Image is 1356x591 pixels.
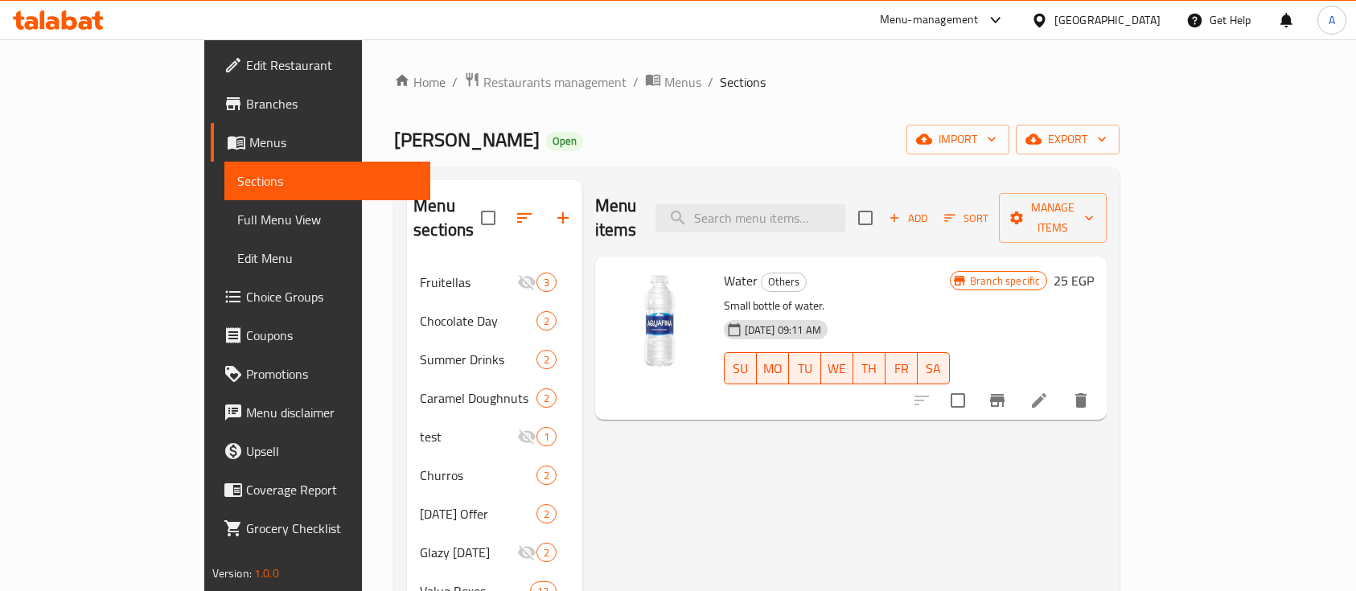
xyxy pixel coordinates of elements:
button: export [1016,125,1120,154]
button: Add [882,206,934,231]
span: test [420,427,516,446]
button: import [906,125,1009,154]
span: Edit Restaurant [246,55,418,75]
span: Sections [720,72,766,92]
div: Menu-management [880,10,979,30]
span: TH [860,357,879,380]
span: MO [763,357,783,380]
span: Fruitellas [420,273,516,292]
span: 1 [537,429,556,445]
span: import [919,129,996,150]
a: Grocery Checklist [211,509,431,548]
button: TU [789,352,821,384]
span: Menus [249,133,418,152]
a: Edit Menu [224,239,431,277]
span: Coupons [246,326,418,345]
button: TH [853,352,886,384]
button: delete [1062,381,1100,420]
span: Sort sections [505,199,544,237]
div: Fruitellas3 [407,263,582,302]
a: Restaurants management [464,72,627,92]
div: items [536,543,557,562]
span: Branch specific [964,273,1046,289]
span: Restaurants management [483,72,627,92]
a: Choice Groups [211,277,431,316]
span: 2 [537,545,556,560]
span: A [1329,11,1335,29]
a: Coupons [211,316,431,355]
div: Churros [420,466,536,485]
span: 3 [537,275,556,290]
div: [GEOGRAPHIC_DATA] [1054,11,1161,29]
span: Select all sections [471,201,505,235]
span: Chocolate Day [420,311,536,330]
svg: Inactive section [517,427,536,446]
span: Summer Drinks [420,350,536,369]
div: Chocolate Day2 [407,302,582,340]
span: 2 [537,314,556,329]
button: SU [724,352,757,384]
span: Choice Groups [246,287,418,306]
p: Small bottle of water. [724,296,950,316]
span: SU [731,357,750,380]
span: Promotions [246,364,418,384]
a: Branches [211,84,431,123]
span: Sort [944,209,988,228]
a: Menus [211,123,431,162]
a: Upsell [211,432,431,470]
li: / [633,72,639,92]
svg: Inactive section [517,273,536,292]
button: Branch-specific-item [978,381,1017,420]
span: Menus [664,72,701,92]
span: Sort items [934,206,999,231]
input: search [655,204,845,232]
button: Manage items [999,193,1107,243]
span: 2 [537,352,556,367]
div: items [536,466,557,485]
div: Glazy [DATE]2 [407,533,582,572]
span: Sections [237,171,418,191]
span: export [1029,129,1107,150]
div: Caramel Doughnuts2 [407,379,582,417]
a: Sections [224,162,431,200]
svg: Inactive section [517,543,536,562]
span: Caramel Doughnuts [420,388,536,408]
span: Water [724,269,758,293]
span: TU [795,357,815,380]
span: WE [828,357,847,380]
img: Water [608,269,711,372]
span: FR [892,357,911,380]
h2: Menu items [595,194,637,242]
li: / [452,72,458,92]
span: Add [886,209,930,228]
span: 1.0.0 [254,563,279,584]
a: Full Menu View [224,200,431,239]
span: SA [924,357,943,380]
span: [DATE] Offer [420,504,536,523]
a: Coverage Report [211,470,431,509]
a: Menus [645,72,701,92]
button: FR [886,352,918,384]
div: [DATE] Offer2 [407,495,582,533]
span: Open [546,134,583,148]
button: SA [918,352,950,384]
span: [DATE] 09:11 AM [738,322,828,338]
h2: Menu sections [413,194,481,242]
span: Full Menu View [237,210,418,229]
span: Manage items [1012,198,1094,238]
a: Edit menu item [1029,391,1049,410]
span: Grocery Checklist [246,519,418,538]
div: test1 [407,417,582,456]
span: 2 [537,391,556,406]
a: Promotions [211,355,431,393]
button: Sort [940,206,992,231]
span: 2 [537,507,556,522]
div: Churros2 [407,456,582,495]
div: Others [761,273,807,292]
span: Branches [246,94,418,113]
button: MO [757,352,789,384]
div: items [536,273,557,292]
